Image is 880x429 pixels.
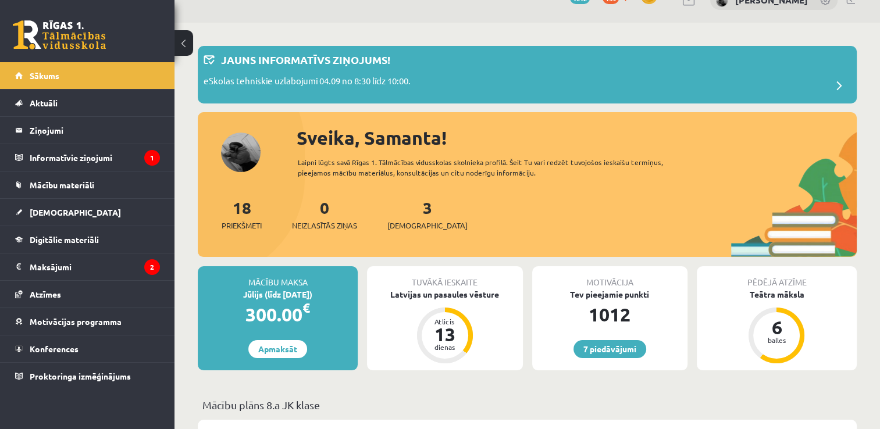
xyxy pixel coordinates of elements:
span: Konferences [30,344,79,354]
p: Mācību plāns 8.a JK klase [202,397,852,413]
legend: Informatīvie ziņojumi [30,144,160,171]
div: 1012 [532,301,687,328]
a: 7 piedāvājumi [573,340,646,358]
div: Sveika, Samanta! [297,124,857,152]
span: Digitālie materiāli [30,234,99,245]
div: Laipni lūgts savā Rīgas 1. Tālmācības vidusskolas skolnieka profilā. Šeit Tu vari redzēt tuvojošo... [298,157,693,178]
span: Motivācijas programma [30,316,122,327]
legend: Maksājumi [30,253,160,280]
div: Tev pieejamie punkti [532,288,687,301]
span: Mācību materiāli [30,180,94,190]
a: [DEMOGRAPHIC_DATA] [15,199,160,226]
span: Proktoringa izmēģinājums [30,371,131,381]
a: Jauns informatīvs ziņojums! eSkolas tehniskie uzlabojumi 04.09 no 8:30 līdz 10:00. [204,52,851,98]
a: Ziņojumi [15,117,160,144]
a: Proktoringa izmēģinājums [15,363,160,389]
div: Pēdējā atzīme [697,266,857,288]
a: Rīgas 1. Tālmācības vidusskola [13,20,106,49]
i: 2 [144,259,160,275]
div: Mācību maksa [198,266,358,288]
span: Neizlasītās ziņas [292,220,357,231]
p: Jauns informatīvs ziņojums! [221,52,390,67]
a: Atzīmes [15,281,160,308]
div: Atlicis [427,318,462,325]
i: 1 [144,150,160,166]
a: Teātra māksla 6 balles [697,288,857,365]
div: Tuvākā ieskaite [367,266,522,288]
a: Digitālie materiāli [15,226,160,253]
a: Motivācijas programma [15,308,160,335]
a: 18Priekšmeti [222,197,262,231]
div: Jūlijs (līdz [DATE]) [198,288,358,301]
span: [DEMOGRAPHIC_DATA] [387,220,468,231]
span: Priekšmeti [222,220,262,231]
a: Maksājumi2 [15,253,160,280]
div: 6 [759,318,794,337]
span: Atzīmes [30,289,61,299]
div: Teātra māksla [697,288,857,301]
span: [DEMOGRAPHIC_DATA] [30,207,121,217]
a: Latvijas un pasaules vēsture Atlicis 13 dienas [367,288,522,365]
a: Apmaksāt [248,340,307,358]
span: Sākums [30,70,59,81]
a: 0Neizlasītās ziņas [292,197,357,231]
div: balles [759,337,794,344]
div: Motivācija [532,266,687,288]
a: Informatīvie ziņojumi1 [15,144,160,171]
div: Latvijas un pasaules vēsture [367,288,522,301]
div: dienas [427,344,462,351]
span: Aktuāli [30,98,58,108]
legend: Ziņojumi [30,117,160,144]
a: Mācību materiāli [15,171,160,198]
a: 3[DEMOGRAPHIC_DATA] [387,197,468,231]
div: 300.00 [198,301,358,328]
span: € [302,299,310,316]
a: Aktuāli [15,90,160,116]
div: 13 [427,325,462,344]
p: eSkolas tehniskie uzlabojumi 04.09 no 8:30 līdz 10:00. [204,74,411,91]
a: Konferences [15,335,160,362]
a: Sākums [15,62,160,89]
